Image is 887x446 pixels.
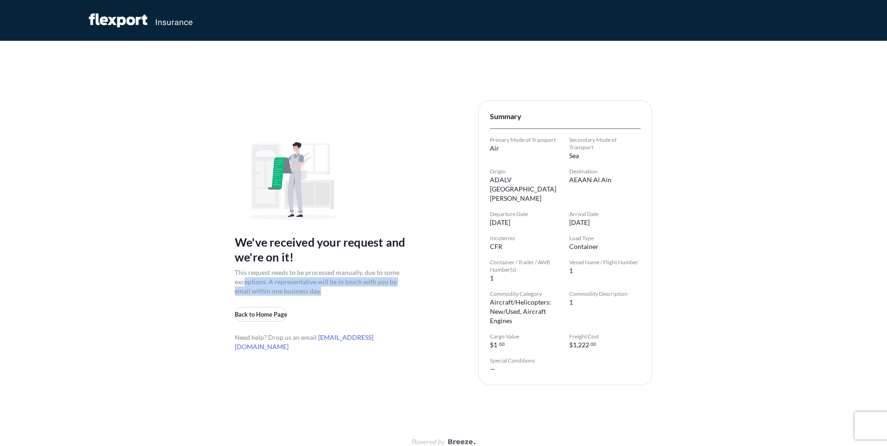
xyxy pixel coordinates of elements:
span: Aircraft/Helicopters: New/Used, Aircraft Engines [490,298,562,325]
span: 222 [578,342,589,348]
span: . [498,343,499,346]
span: , [577,342,578,348]
span: Primary Mode of Transport [490,136,562,144]
span: Vessel Name / Flight Number [569,259,641,266]
span: $ [569,342,573,348]
span: 1 [569,266,573,275]
button: Back to Home Page [235,307,287,322]
span: AEAAN Al Ain [569,175,611,185]
span: 1 [569,298,573,307]
span: Departure Date [490,210,562,218]
span: Origin [490,168,562,175]
span: CFR [490,242,502,251]
span: 00 [591,343,596,346]
span: [DATE] [569,218,590,227]
span: Destination [569,168,641,175]
span: Freight Cost [569,333,641,340]
span: We've received your request and we're on it! [235,235,409,264]
span: 1 [573,342,577,348]
span: Need help? Drop us an email [235,333,409,351]
span: Load Type [569,235,641,242]
span: Summary [490,112,641,121]
span: sea [569,151,579,160]
span: 00 [499,343,505,346]
span: ADALV [GEOGRAPHIC_DATA][PERSON_NAME] [490,175,562,203]
span: Incoterms [490,235,562,242]
span: Commodity Category [490,290,562,298]
span: Arrival Date [569,210,641,218]
span: air [490,144,499,153]
span: — [490,364,495,374]
span: Container [569,242,598,251]
span: . [589,343,590,346]
span: [DATE] [490,218,510,227]
a: Back to Home Page [235,307,409,322]
span: 1 [494,342,497,348]
span: Secondary Mode of Transport [569,136,641,151]
span: Container / Trailer / AWB Number(s) [490,259,562,274]
span: $ [490,342,494,348]
span: This request needs to be processed manually, due to some exceptions. A representative will be in ... [235,268,409,296]
span: Commodity Description [569,290,641,298]
span: Special Conditions [490,357,562,364]
span: Cargo Value [490,333,562,340]
span: 1 [490,274,494,283]
p: Back to Home Page [235,310,287,319]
